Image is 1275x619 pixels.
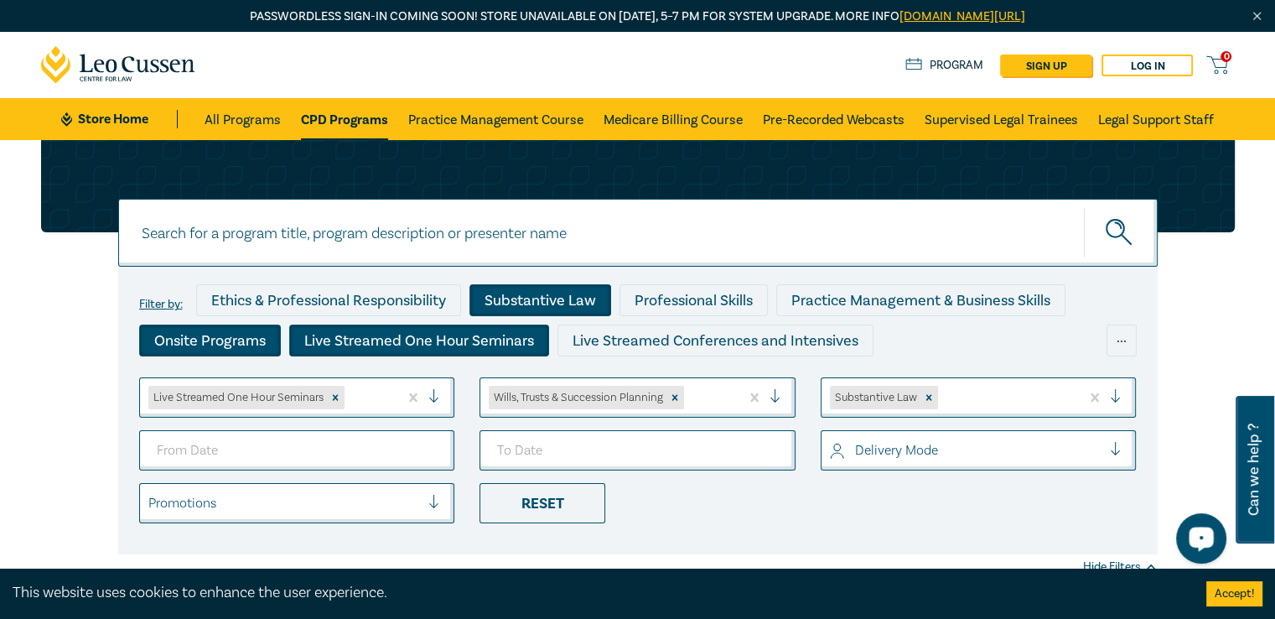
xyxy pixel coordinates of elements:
[830,386,920,409] div: Substantive Law
[925,98,1078,140] a: Supervised Legal Trainees
[479,483,605,523] div: Reset
[1107,325,1137,356] div: ...
[13,582,1181,604] div: This website uses cookies to enhance the user experience.
[1163,507,1233,577] iframe: LiveChat chat widget
[776,284,1065,316] div: Practice Management & Business Skills
[469,284,611,316] div: Substantive Law
[205,98,281,140] a: All Programs
[619,284,768,316] div: Professional Skills
[1098,98,1214,140] a: Legal Support Staff
[830,441,833,460] input: select
[1246,406,1262,533] span: Can we help ?
[557,325,873,356] div: Live Streamed Conferences and Intensives
[1221,51,1231,62] span: 0
[1206,581,1262,606] button: Accept cookies
[614,365,798,397] div: 10 CPD Point Packages
[806,365,961,397] div: National Programs
[326,386,345,409] div: Remove Live Streamed One Hour Seminars
[301,98,388,140] a: CPD Programs
[289,325,549,356] div: Live Streamed One Hour Seminars
[941,388,945,407] input: select
[1101,55,1193,76] a: Log in
[196,284,461,316] div: Ethics & Professional Responsibility
[148,494,152,512] input: select
[413,365,606,397] div: Pre-Recorded Webcasts
[920,386,938,409] div: Remove Substantive Law
[348,388,351,407] input: select
[41,8,1235,26] p: Passwordless sign-in coming soon! Store unavailable on [DATE], 5–7 PM for system upgrade. More info
[489,386,666,409] div: Wills, Trusts & Succession Planning
[139,430,455,471] input: From Date
[604,98,743,140] a: Medicare Billing Course
[408,98,583,140] a: Practice Management Course
[61,110,178,128] a: Store Home
[139,298,183,311] label: Filter by:
[687,388,691,407] input: select
[1250,9,1264,23] img: Close
[148,386,326,409] div: Live Streamed One Hour Seminars
[479,430,796,471] input: To Date
[1000,55,1091,76] a: sign up
[139,325,281,356] div: Onsite Programs
[899,8,1025,24] a: [DOMAIN_NAME][URL]
[905,56,983,75] a: Program
[139,365,405,397] div: Live Streamed Practical Workshops
[763,98,904,140] a: Pre-Recorded Webcasts
[1083,559,1158,575] div: Hide Filters
[666,386,684,409] div: Remove Wills, Trusts & Succession Planning
[118,199,1158,267] input: Search for a program title, program description or presenter name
